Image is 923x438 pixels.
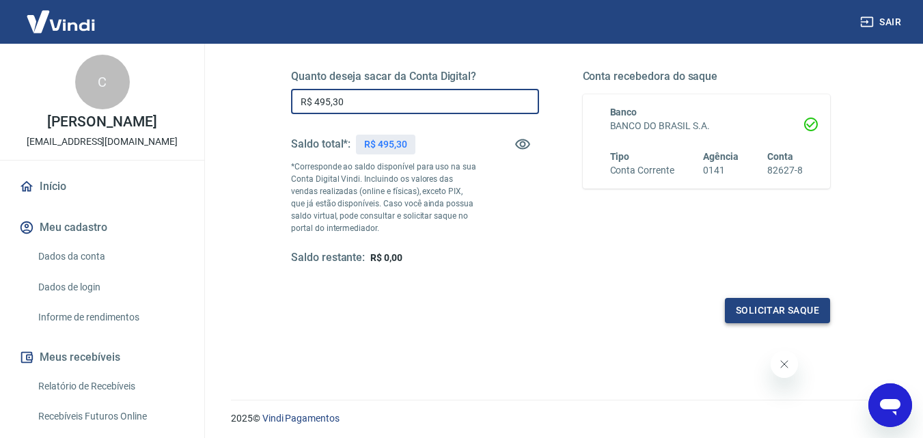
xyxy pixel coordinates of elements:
[767,151,793,162] span: Conta
[16,342,188,372] button: Meus recebíveis
[33,372,188,400] a: Relatório de Recebíveis
[370,252,402,263] span: R$ 0,00
[610,151,630,162] span: Tipo
[47,115,156,129] p: [PERSON_NAME]
[364,137,407,152] p: R$ 495,30
[291,137,350,151] h5: Saldo total*:
[33,303,188,331] a: Informe de rendimentos
[33,273,188,301] a: Dados de login
[771,351,798,378] iframe: Fechar mensagem
[291,70,539,83] h5: Quanto deseja sacar da Conta Digital?
[8,10,115,20] span: Olá! Precisa de ajuda?
[610,119,803,133] h6: BANCO DO BRASIL S.A.
[767,163,803,178] h6: 82627-8
[16,172,188,202] a: Início
[75,55,130,109] div: C
[868,383,912,427] iframe: Botão para abrir a janela de mensagens
[703,163,739,178] h6: 0141
[16,213,188,243] button: Meu cadastro
[33,402,188,430] a: Recebíveis Futuros Online
[610,107,637,118] span: Banco
[291,251,365,265] h5: Saldo restante:
[16,1,105,42] img: Vindi
[583,70,831,83] h5: Conta recebedora do saque
[33,243,188,271] a: Dados da conta
[231,411,890,426] p: 2025 ©
[703,151,739,162] span: Agência
[857,10,907,35] button: Sair
[262,413,340,424] a: Vindi Pagamentos
[291,161,477,234] p: *Corresponde ao saldo disponível para uso na sua Conta Digital Vindi. Incluindo os valores das ve...
[725,298,830,323] button: Solicitar saque
[27,135,178,149] p: [EMAIL_ADDRESS][DOMAIN_NAME]
[610,163,674,178] h6: Conta Corrente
